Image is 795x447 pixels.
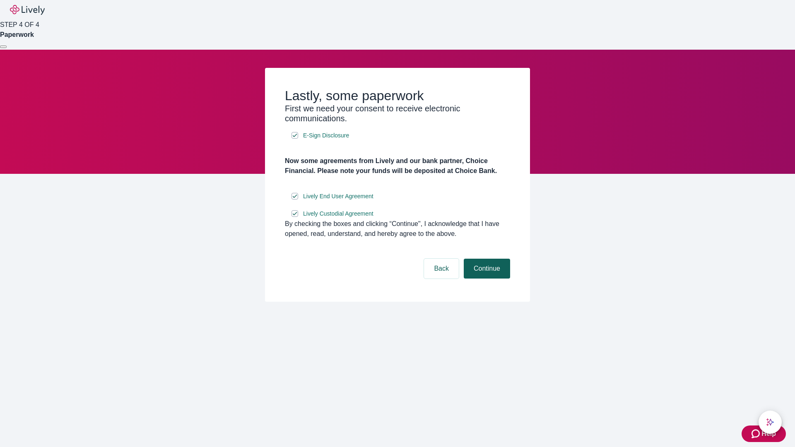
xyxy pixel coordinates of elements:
[464,259,510,279] button: Continue
[285,88,510,103] h2: Lastly, some paperwork
[301,130,351,141] a: e-sign disclosure document
[303,131,349,140] span: E-Sign Disclosure
[301,191,375,202] a: e-sign disclosure document
[285,219,510,239] div: By checking the boxes and clicking “Continue", I acknowledge that I have opened, read, understand...
[303,192,373,201] span: Lively End User Agreement
[752,429,761,439] svg: Zendesk support icon
[285,103,510,123] h3: First we need your consent to receive electronic communications.
[742,425,786,442] button: Zendesk support iconHelp
[285,156,510,176] h4: Now some agreements from Lively and our bank partner, Choice Financial. Please note your funds wi...
[301,209,375,219] a: e-sign disclosure document
[761,429,776,439] span: Help
[759,411,782,434] button: chat
[424,259,459,279] button: Back
[766,418,774,426] svg: Lively AI Assistant
[303,209,373,218] span: Lively Custodial Agreement
[10,5,45,15] img: Lively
